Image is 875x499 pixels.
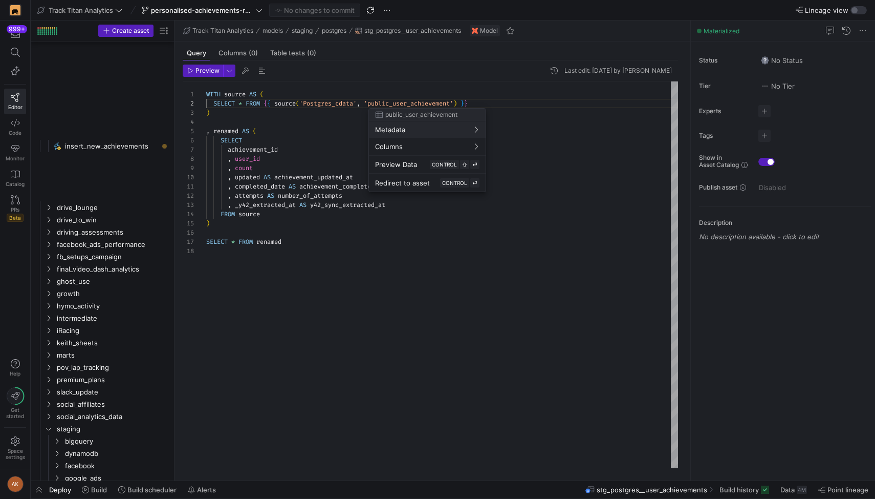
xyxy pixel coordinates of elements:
span: ⏎ [472,161,477,168]
span: CONTROL [442,180,467,186]
span: CONTROL [432,161,457,168]
span: public_user_achievement [385,111,457,118]
span: ⇧ [462,161,467,168]
span: Preview Data [375,160,417,169]
span: Columns [375,142,403,151]
span: Redirect to asset [375,179,430,187]
span: Metadata [375,126,405,134]
span: ⏎ [472,180,477,186]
